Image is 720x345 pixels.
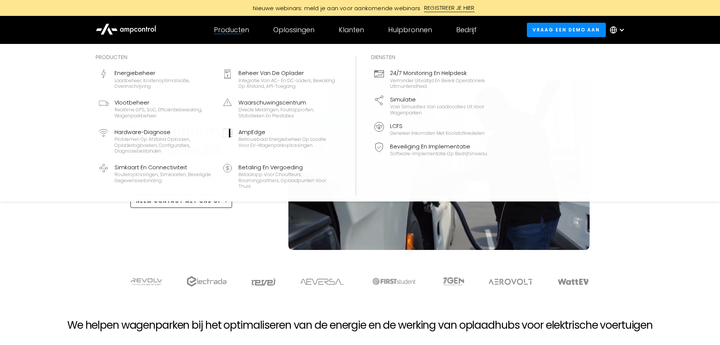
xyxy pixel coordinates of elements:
[390,104,489,116] div: Voer simulaties van laadlocaties uit voor wagenparken
[115,78,214,89] div: Laadbeheer, kostenoptimalisatie, overinschrijving
[238,78,338,89] div: Integratie van AC- en DC-laders, bewaking op afstand, API-toegang
[388,26,432,34] div: Hulpbronnen
[220,66,341,92] a: Beheer van de opladerIntegratie van AC- en DC-laders, bewaking op afstand, API-toegang
[371,119,492,139] a: LCFSGenereer inkomsten met koolstofkredieten
[273,26,314,34] div: Oplossingen
[339,26,364,34] div: Klanten
[96,53,341,61] div: Producten
[238,128,338,136] div: AmpEdge
[371,66,492,92] a: 24/7 monitoring en helpdeskVerminder uitvaltijd en bereik operationele uitmuntendheid
[214,26,249,34] div: Producten
[390,78,489,89] div: Verminder uitvaltijd en bereik operationele uitmuntendheid
[115,98,214,107] div: Vlootbeheer
[187,276,226,287] img: electrada logo
[390,142,487,151] div: Beveiliging en implementatie
[115,136,214,154] div: Problemen op afstand oplossen, opladerlogboeken, configuraties, diagnosebestanden
[238,136,338,148] div: Betrouwbaar energiebeheer op locatie voor EV-wagenparkoplossingen
[96,66,217,92] a: EnergiebeheerLaadbeheer, kostenoptimalisatie, overinschrijving
[390,122,485,130] div: LCFS
[424,4,475,12] div: REGISTREER JE HIER
[390,69,489,77] div: 24/7 monitoring en helpdesk
[557,279,589,285] img: WattEV logo
[371,92,492,119] a: SimulatieVoer simulaties van laadlocaties uit voor wagenparken
[456,26,477,34] div: Bedrijf
[390,95,489,104] div: Simulatie
[115,69,214,77] div: Energiebeheer
[238,98,338,107] div: Waarschuwingscentrum
[390,151,487,157] div: Software-implementatie op bedrijfsniveau
[115,128,214,136] div: Hardware-diagnose
[220,95,341,122] a: WaarschuwingscentrumDirecte meldingen, foutrapporten, statistieken en prestaties
[67,319,653,332] h2: We helpen wagenparken bij het optimaliseren van de energie en de werking van oplaadhubs voor elek...
[96,95,217,122] a: VlootbeheerRealtime GPS, SoC, efficiëntiebewaking, wagenparkbeheer
[238,69,338,77] div: Beheer van de oplader
[220,160,341,192] a: Betaling en vergoedingBetaalapp voor chauffeurs, roamingpartners, oplaadpunten voor thuis
[220,125,341,157] a: AmpEdgeBetrouwbaar energiebeheer op locatie voor EV-wagenparkoplossingen
[96,125,217,157] a: Hardware-diagnoseProblemen op afstand oplossen, opladerlogboeken, configuraties, diagnosebestanden
[115,172,214,183] div: Routeroplossingen, simkaarten, beveiligde gegevensverbinding
[527,23,606,37] a: Vraag een demo aan
[190,4,530,12] a: Nieuwe webinars: meld je aan voor aankomende webinarsREGISTREER JE HIER
[115,163,214,172] div: Simkaart en connectiviteit
[245,4,424,12] div: Nieuwe webinars: meld je aan voor aankomende webinars
[238,163,338,172] div: Betaling en vergoeding
[238,172,338,189] div: Betaalapp voor chauffeurs, roamingpartners, oplaadpunten voor thuis
[96,160,217,192] a: Simkaart en connectiviteitRouteroplossingen, simkaarten, beveiligde gegevensverbinding
[238,107,338,119] div: Directe meldingen, foutrapporten, statistieken en prestaties
[115,107,214,119] div: Realtime GPS, SoC, efficiëntiebewaking, wagenparkbeheer
[390,130,485,136] div: Genereer inkomsten met koolstofkredieten
[371,139,492,160] a: Beveiliging en implementatieSoftware-implementatie op bedrijfsniveau
[371,53,492,61] div: Diensten
[488,279,533,285] img: Aerovolt Logo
